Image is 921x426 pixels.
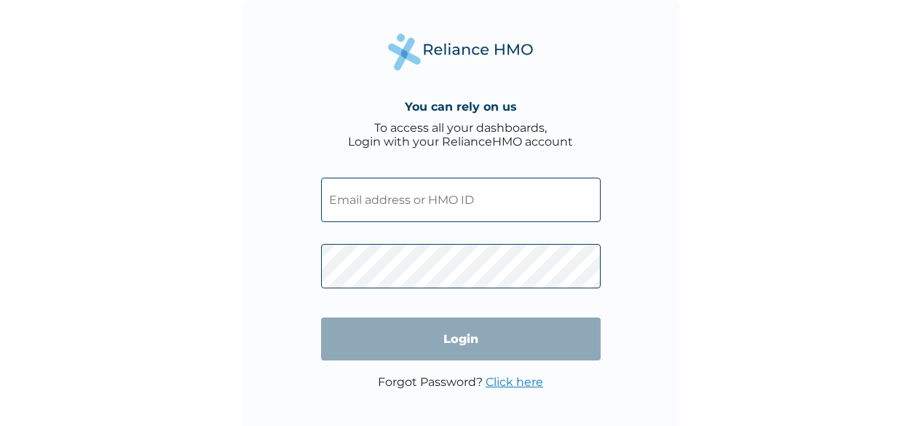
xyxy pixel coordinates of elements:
[405,100,517,114] h4: You can rely on us
[348,121,573,149] div: To access all your dashboards, Login with your RelianceHMO account
[378,375,543,389] p: Forgot Password?
[321,178,601,222] input: Email address or HMO ID
[486,375,543,389] a: Click here
[388,33,534,71] img: Reliance Health's Logo
[321,317,601,360] input: Login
